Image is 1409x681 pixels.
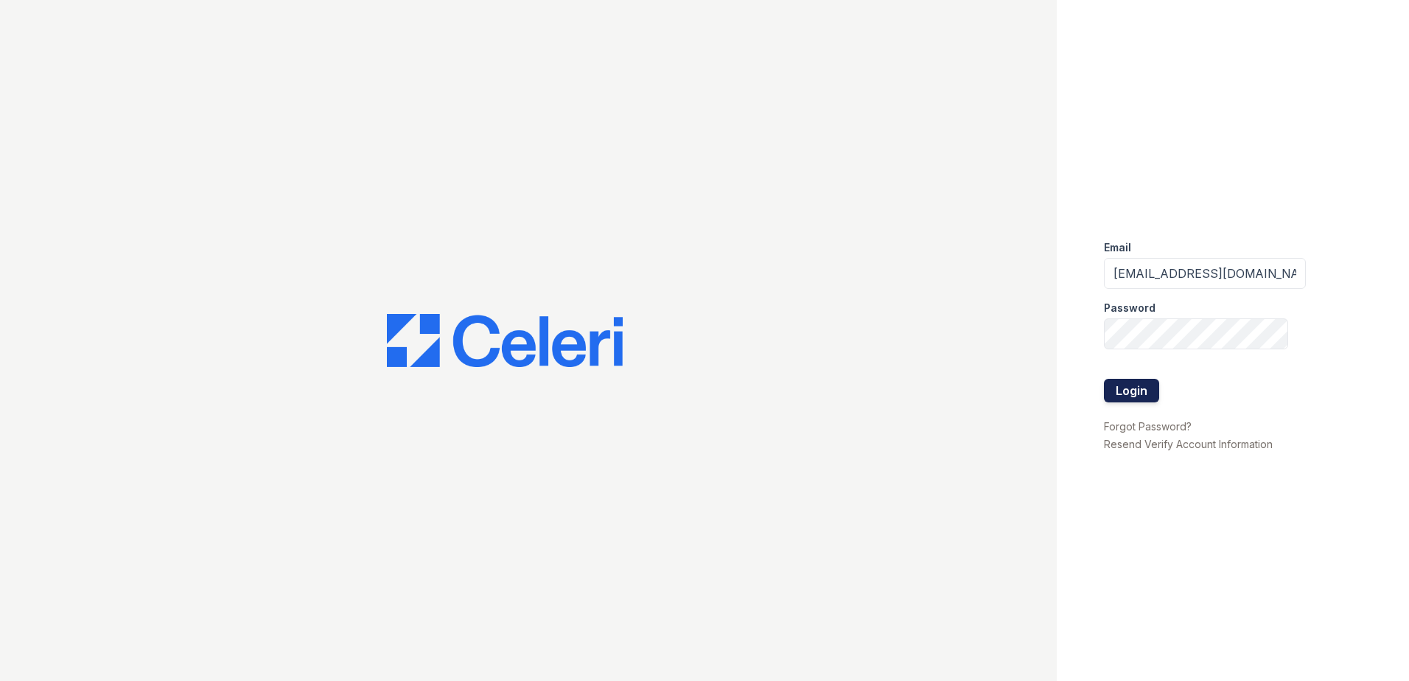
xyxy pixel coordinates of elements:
[1104,240,1131,255] label: Email
[1104,301,1155,315] label: Password
[387,314,623,367] img: CE_Logo_Blue-a8612792a0a2168367f1c8372b55b34899dd931a85d93a1a3d3e32e68fde9ad4.png
[1104,420,1192,433] a: Forgot Password?
[1104,379,1159,402] button: Login
[1104,438,1273,450] a: Resend Verify Account Information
